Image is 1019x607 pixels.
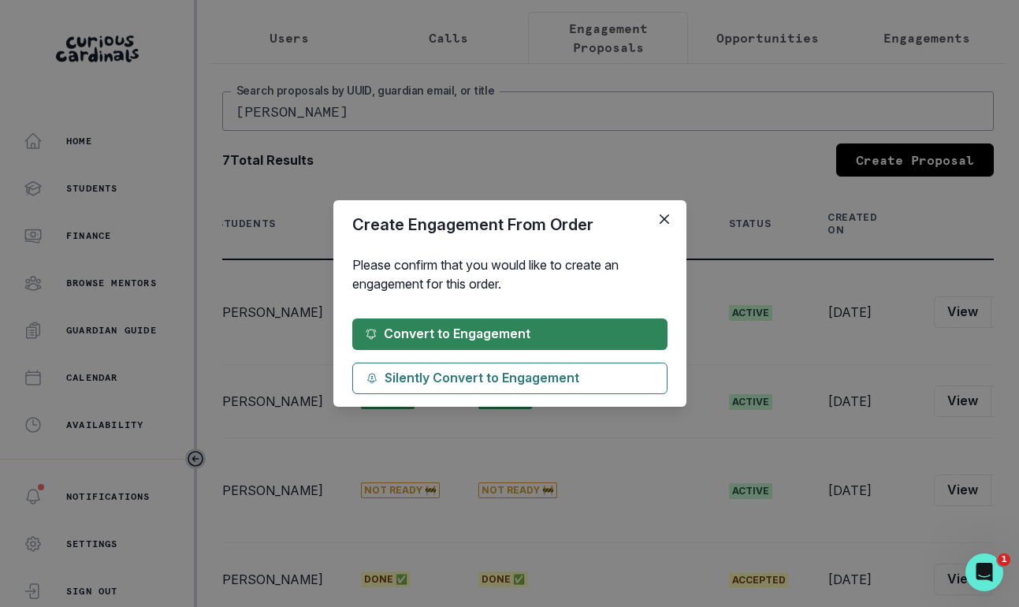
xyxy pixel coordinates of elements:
[965,553,1003,591] iframe: Intercom live chat
[998,553,1010,566] span: 1
[352,255,668,293] p: Please confirm that you would like to create an engagement for this order.
[352,363,668,394] button: Silently Convert to Engagement
[333,200,686,249] header: Create Engagement From Order
[652,207,677,232] button: Close
[352,318,668,350] button: Convert to Engagement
